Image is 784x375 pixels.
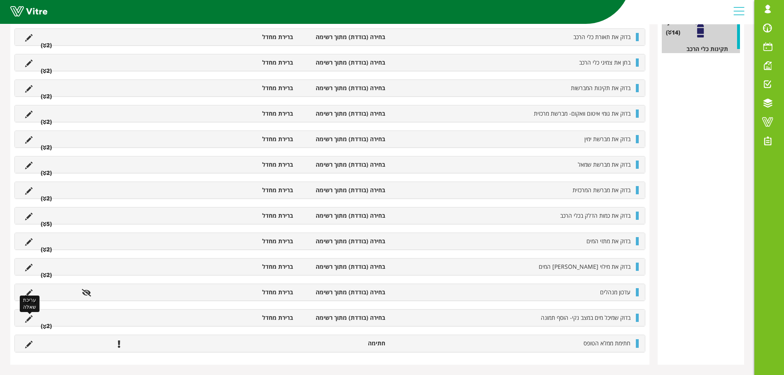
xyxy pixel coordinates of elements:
[541,314,630,321] span: בדוק שמיכל מים במצב נקי- הוסף תמונה
[579,58,630,66] span: בחן את צמיגי כלי הרכב
[586,237,630,245] span: בדוק את מתזי המים
[37,322,56,330] li: (2 )
[571,84,630,92] span: בדוק את תקינות המברשות
[37,41,56,49] li: (2 )
[37,194,56,203] li: (2 )
[205,109,297,118] li: ברירת מחדל
[37,220,56,228] li: (5 )
[37,67,56,75] li: (2 )
[297,263,389,271] li: בחירה (בודדת) מתוך רשימה
[37,118,56,126] li: (2 )
[297,84,389,92] li: בחירה (בודדת) מתוך רשימה
[37,92,56,100] li: (2 )
[205,84,297,92] li: ברירת מחדל
[297,237,389,245] li: בחירה (בודדת) מתוך רשימה
[205,288,297,296] li: ברירת מחדל
[297,288,389,296] li: בחירה (בודדת) מתוך רשימה
[205,314,297,322] li: ברירת מחדל
[668,45,740,53] div: תקינות כלי הרכב
[205,58,297,67] li: ברירת מחדל
[297,109,389,118] li: בחירה (בודדת) מתוך רשימה
[584,339,630,347] span: חתימת ממלא הטופס
[205,135,297,143] li: ברירת מחדל
[584,135,630,143] span: בדוק את מברשת ימין
[297,58,389,67] li: בחירה (בודדת) מתוך רשימה
[37,143,56,151] li: (2 )
[600,288,630,296] span: עדכון מנהלים
[573,33,630,41] span: בדוק את תאורת כלי הרכב
[205,33,297,41] li: ברירת מחדל
[205,161,297,169] li: ברירת מחדל
[205,237,297,245] li: ברירת מחדל
[37,169,56,177] li: (2 )
[37,245,56,254] li: (2 )
[205,212,297,220] li: ברירת מחדל
[37,271,56,279] li: (2 )
[578,161,630,168] span: בדוק את מברשת שמאל
[539,263,630,270] span: בדוק את מילוי [PERSON_NAME] המים
[205,263,297,271] li: ברירת מחדל
[297,212,389,220] li: בחירה (בודדת) מתוך רשימה
[297,135,389,143] li: בחירה (בודדת) מתוך רשימה
[297,186,389,194] li: בחירה (בודדת) מתוך רשימה
[560,212,630,219] span: בדוק את כמות הדלק בכלי הרכב
[297,339,389,347] li: חתימה
[534,109,630,117] span: בדוק את גומי איטום וואקום- מברשת מרכזית
[297,33,389,41] li: בחירה (בודדת) מתוך רשימה
[297,161,389,169] li: בחירה (בודדת) מתוך רשימה
[205,186,297,194] li: ברירת מחדל
[572,186,630,194] span: בדוק את מברשת המרכזית
[297,314,389,322] li: בחירה (בודדת) מתוך רשימה
[666,28,680,37] span: (14 )
[20,296,40,312] div: עריכת שאלה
